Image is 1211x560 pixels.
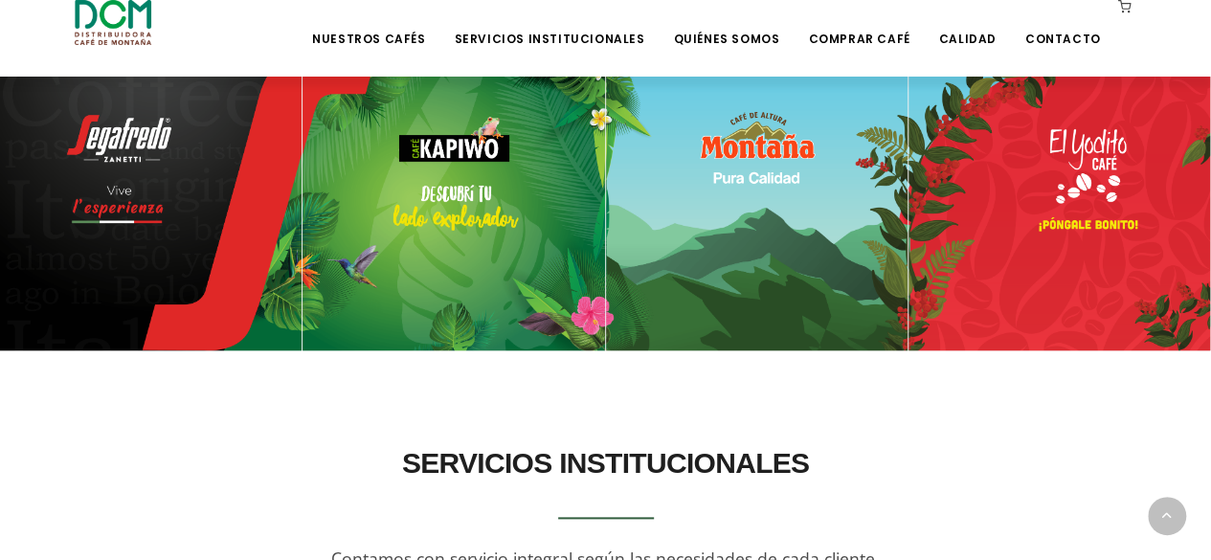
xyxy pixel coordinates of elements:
a: Nuestros Cafés [301,2,437,47]
a: Calidad [927,2,1007,47]
a: Servicios Institucionales [442,2,656,47]
h2: SERVICIOS INSTITUCIONALES [253,437,959,490]
img: DCM-WEB-HOME-MARCAS-481X481-02-min.png [303,49,604,350]
a: Comprar Café [796,2,921,47]
a: Quiénes Somos [662,2,791,47]
img: DCM-WEB-HOME-MARCAS-481X481-04-min.png [908,49,1210,350]
a: Contacto [1014,2,1112,47]
img: DCM-WEB-HOME-MARCAS-481X481-03-min.png [606,49,908,350]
